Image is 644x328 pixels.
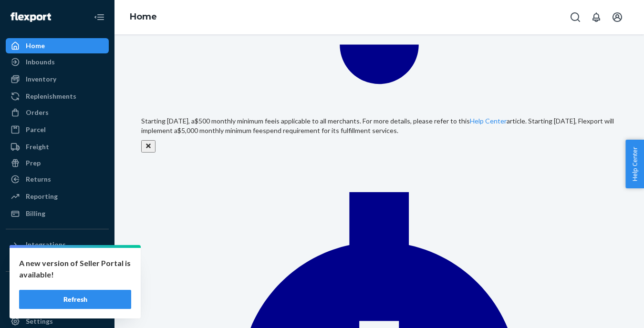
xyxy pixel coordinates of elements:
[6,279,109,295] button: Fast Tags
[195,117,275,125] span: $500 monthly minimum fee
[26,240,66,249] div: Integrations
[6,237,109,252] button: Integrations
[141,140,156,153] button: Close
[6,38,109,53] a: Home
[6,122,109,137] a: Parcel
[6,89,109,104] a: Replenishments
[177,126,263,134] span: $5,000 monthly minimum fee
[26,57,55,67] div: Inbounds
[26,74,56,84] div: Inventory
[6,206,109,221] a: Billing
[6,155,109,171] a: Prep
[26,41,45,51] div: Home
[6,256,109,267] a: Add Integration
[141,116,617,135] p: Starting [DATE], a is applicable to all merchants. For more details, please refer to this article...
[566,8,585,27] button: Open Search Box
[10,12,51,22] img: Flexport logo
[26,158,41,168] div: Prep
[19,290,131,309] button: Refresh
[587,8,606,27] button: Open notifications
[625,140,644,188] button: Help Center
[6,139,109,154] a: Freight
[26,108,49,117] div: Orders
[6,298,109,310] a: Add Fast Tag
[26,92,76,101] div: Replenishments
[6,54,109,70] a: Inbounds
[26,125,46,134] div: Parcel
[90,8,109,27] button: Close Navigation
[6,105,109,120] a: Orders
[122,3,165,31] ol: breadcrumbs
[19,257,131,280] p: A new version of Seller Portal is available!
[130,11,157,22] a: Home
[6,172,109,187] a: Returns
[26,174,51,184] div: Returns
[26,192,58,201] div: Reporting
[6,189,109,204] a: Reporting
[6,72,109,87] a: Inventory
[26,317,53,326] div: Settings
[26,142,49,152] div: Freight
[470,117,507,125] a: Help Center
[608,8,627,27] button: Open account menu
[26,209,45,218] div: Billing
